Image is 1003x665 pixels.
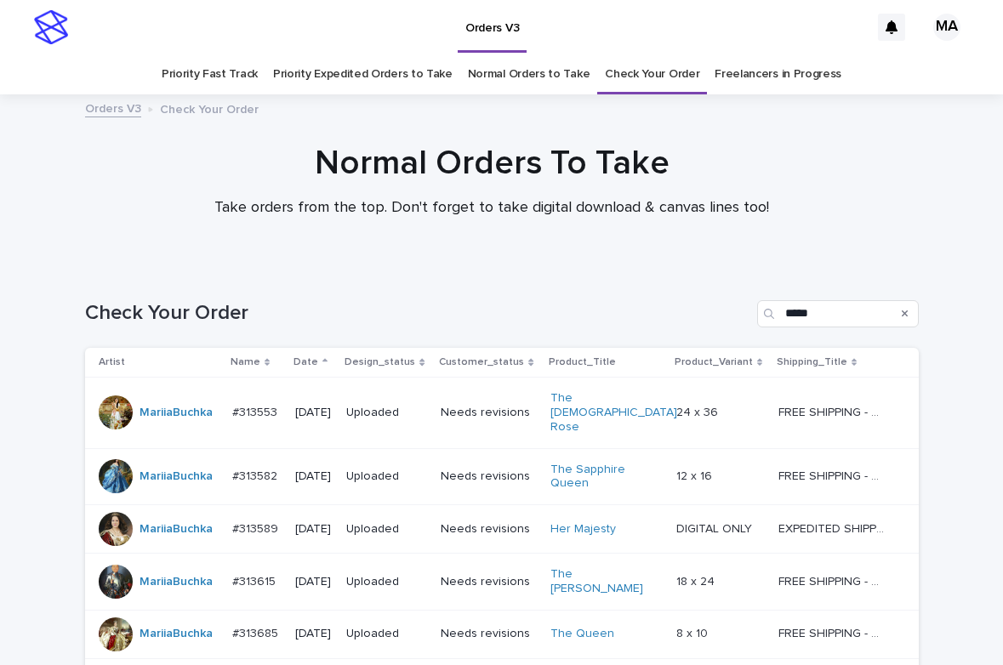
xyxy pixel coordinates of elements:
[441,575,537,589] p: Needs revisions
[676,571,718,589] p: 18 x 24
[715,54,841,94] a: Freelancers in Progress
[140,575,213,589] a: MariiaBuchka
[162,54,258,94] a: Priority Fast Track
[295,522,333,537] p: [DATE]
[99,353,125,372] p: Artist
[777,353,847,372] p: Shipping_Title
[151,199,832,218] p: Take orders from the top. Don't forget to take digital download & canvas lines too!
[231,353,260,372] p: Name
[550,463,657,492] a: The Sapphire Queen
[757,300,919,327] input: Search
[85,505,919,554] tr: MariiaBuchka #313589#313589 [DATE]UploadedNeeds revisionsHer Majesty DIGITAL ONLYDIGITAL ONLY EXP...
[85,610,919,658] tr: MariiaBuchka #313685#313685 [DATE]UploadedNeeds revisionsThe Queen 8 x 108 x 10 FREE SHIPPING - p...
[778,519,888,537] p: EXPEDITED SHIPPING - preview in 1 business day; delivery up to 5 business days after your approval.
[441,522,537,537] p: Needs revisions
[468,54,590,94] a: Normal Orders to Take
[295,406,333,420] p: [DATE]
[293,353,318,372] p: Date
[232,402,281,420] p: #313553
[778,466,888,484] p: FREE SHIPPING - preview in 1-2 business days, after your approval delivery will take 5-10 b.d.
[75,143,909,184] h1: Normal Orders To Take
[676,466,715,484] p: 12 x 16
[232,466,281,484] p: #313582
[441,627,537,641] p: Needs revisions
[778,571,888,589] p: FREE SHIPPING - preview in 1-2 business days, after your approval delivery will take 5-10 b.d.
[85,301,750,326] h1: Check Your Order
[550,522,616,537] a: Her Majesty
[346,575,427,589] p: Uploaded
[295,627,333,641] p: [DATE]
[676,623,711,641] p: 8 x 10
[140,522,213,537] a: MariiaBuchka
[85,554,919,611] tr: MariiaBuchka #313615#313615 [DATE]UploadedNeeds revisionsThe [PERSON_NAME] 18 x 2418 x 24 FREE SH...
[778,623,888,641] p: FREE SHIPPING - preview in 1-2 business days, after your approval delivery will take 5-10 b.d.
[439,353,524,372] p: Customer_status
[140,627,213,641] a: MariiaBuchka
[232,519,282,537] p: #313589
[933,14,960,41] div: MA
[140,469,213,484] a: MariiaBuchka
[441,469,537,484] p: Needs revisions
[85,448,919,505] tr: MariiaBuchka #313582#313582 [DATE]UploadedNeeds revisionsThe Sapphire Queen 12 x 1612 x 16 FREE S...
[675,353,753,372] p: Product_Variant
[346,469,427,484] p: Uploaded
[441,406,537,420] p: Needs revisions
[346,627,427,641] p: Uploaded
[85,98,141,117] a: Orders V3
[232,623,282,641] p: #313685
[778,402,888,420] p: FREE SHIPPING - preview in 1-2 business days, after your approval delivery will take 5-10 b.d.
[676,519,755,537] p: DIGITAL ONLY
[295,575,333,589] p: [DATE]
[295,469,333,484] p: [DATE]
[549,353,616,372] p: Product_Title
[550,627,614,641] a: The Queen
[34,10,68,44] img: stacker-logo-s-only.png
[346,406,427,420] p: Uploaded
[345,353,415,372] p: Design_status
[85,378,919,448] tr: MariiaBuchka #313553#313553 [DATE]UploadedNeeds revisionsThe [DEMOGRAPHIC_DATA] Rose 24 x 3624 x ...
[160,99,259,117] p: Check Your Order
[676,402,721,420] p: 24 x 36
[346,522,427,537] p: Uploaded
[140,406,213,420] a: MariiaBuchka
[273,54,453,94] a: Priority Expedited Orders to Take
[550,567,657,596] a: The [PERSON_NAME]
[605,54,699,94] a: Check Your Order
[232,571,279,589] p: #313615
[550,391,677,434] a: The [DEMOGRAPHIC_DATA] Rose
